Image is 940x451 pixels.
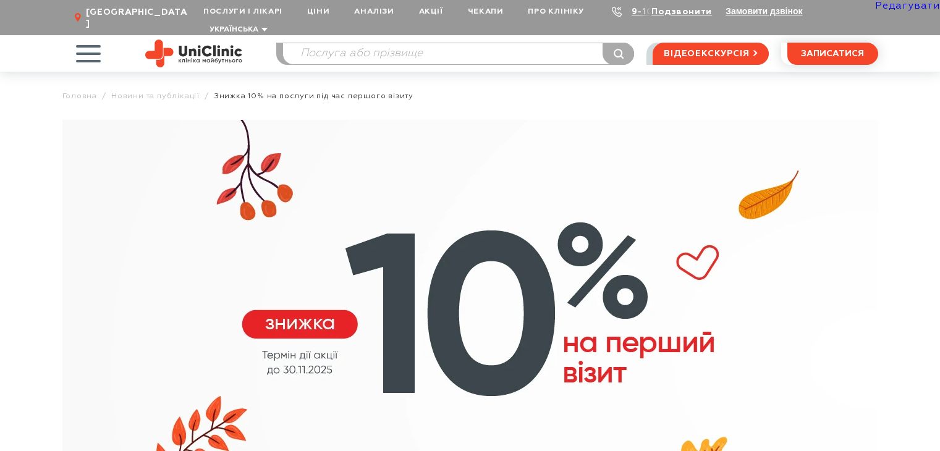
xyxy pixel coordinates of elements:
button: Українська [206,25,268,35]
a: відеоекскурсія [653,43,768,65]
span: [GEOGRAPHIC_DATA] [86,7,191,29]
button: записатися [787,43,878,65]
button: Замовити дзвінок [726,6,802,16]
span: записатися [801,49,864,58]
img: Uniclinic [145,40,242,67]
a: Головна [62,91,98,101]
a: Подзвонити [651,7,712,16]
span: Знижка 10% на послуги під час першого візиту [214,91,413,101]
input: Послуга або прізвище [283,43,634,64]
a: Редагувати [875,1,940,11]
span: відеоекскурсія [664,43,749,64]
span: Українська [210,26,258,33]
a: 9-103 [632,7,659,16]
a: Новини та публікації [111,91,200,101]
